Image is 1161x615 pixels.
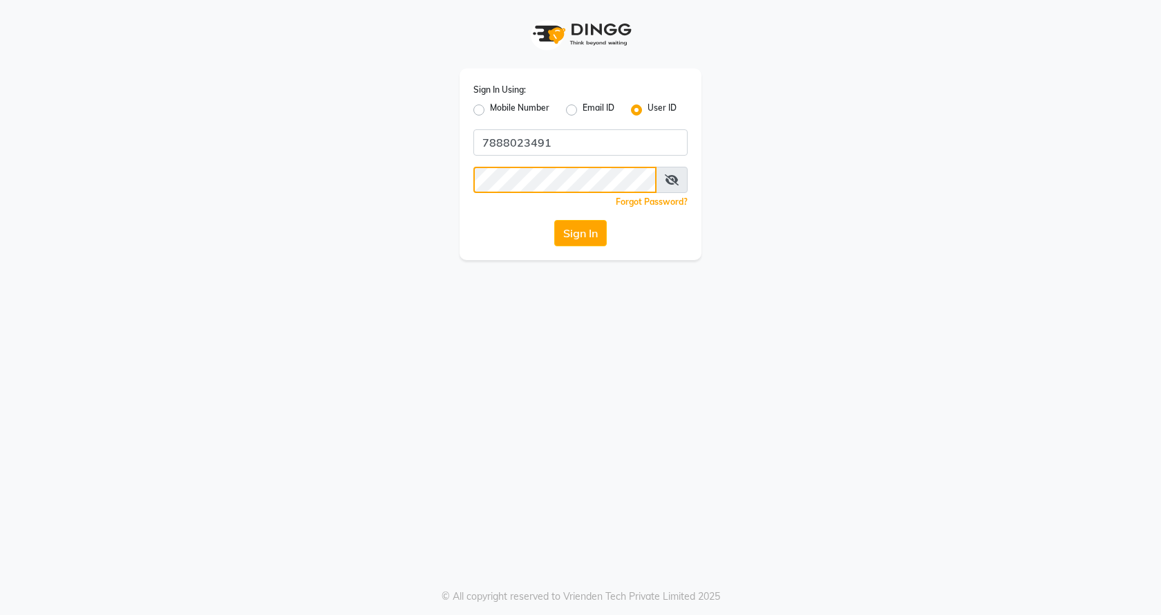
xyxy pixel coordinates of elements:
label: Mobile Number [490,102,549,118]
input: Username [473,167,657,193]
a: Forgot Password? [616,196,688,207]
img: logo1.svg [525,14,636,55]
label: User ID [648,102,677,118]
label: Email ID [583,102,614,118]
button: Sign In [554,220,607,246]
label: Sign In Using: [473,84,526,96]
input: Username [473,129,688,156]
